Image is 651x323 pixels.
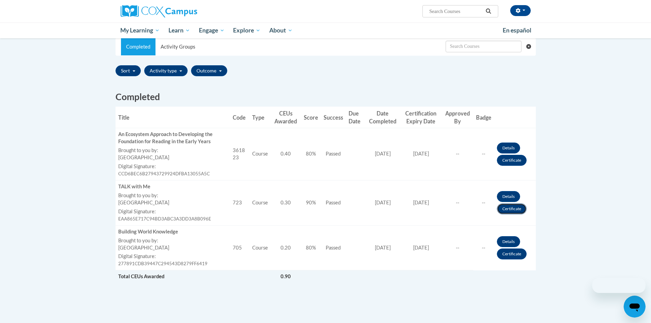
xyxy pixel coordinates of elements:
[413,245,429,251] span: [DATE]
[118,273,164,279] span: Total CEUs Awarded
[483,7,493,15] button: Search
[442,128,473,180] td: --
[301,107,321,128] th: Score
[121,5,250,17] a: Cox Campus
[306,151,316,157] span: 80%
[306,200,316,205] span: 90%
[121,38,155,55] a: Completed
[269,26,293,35] span: About
[116,91,536,103] h2: Completed
[375,151,391,157] span: [DATE]
[429,7,483,15] input: Search Courses
[233,26,260,35] span: Explore
[494,107,536,128] th: Actions
[265,23,297,38] a: About
[321,225,346,270] td: Passed
[164,23,194,38] a: Learn
[413,200,429,205] span: [DATE]
[592,278,646,293] iframe: Message from company
[118,200,169,205] span: [GEOGRAPHIC_DATA]
[442,180,473,225] td: --
[494,225,536,270] td: Actions
[306,245,316,251] span: 80%
[118,253,227,260] label: Digital Signature:
[346,107,365,128] th: Due Date
[473,128,494,180] td: --
[273,199,298,206] div: 0.30
[249,107,271,128] th: Type
[230,225,249,270] td: 705
[510,5,531,16] button: Account Settings
[497,248,527,259] a: Certificate
[497,143,520,153] a: Details button
[494,180,536,225] td: Actions
[249,180,271,225] td: Course
[497,191,520,202] a: Details button
[118,228,227,235] div: Building World Knowledge
[168,26,190,35] span: Learn
[497,155,527,166] a: Certificate
[446,41,521,52] input: Search Withdrawn Transcripts
[442,270,473,283] td: Actions
[118,208,227,215] label: Digital Signature:
[191,65,227,76] button: Outcome
[230,128,249,180] td: 361823
[230,180,249,225] td: 723
[116,23,164,38] a: My Learning
[400,107,442,128] th: Certification Expiry Date
[199,26,225,35] span: Engage
[321,107,346,128] th: Success
[118,154,169,160] span: [GEOGRAPHIC_DATA]
[230,107,249,128] th: Code
[321,180,346,225] td: Passed
[497,203,527,214] a: Certificate
[413,151,429,157] span: [DATE]
[249,128,271,180] td: Course
[118,237,227,244] label: Brought to you by:
[155,38,200,55] a: Activity Groups
[118,261,207,266] span: 277891CDB39447C294543D8279FF6419
[271,270,301,283] td: 0.90
[442,107,473,128] th: Approved By
[144,65,188,76] button: Activity type
[194,23,229,38] a: Engage
[321,128,346,180] td: Passed
[365,107,400,128] th: Date Completed
[442,225,473,270] td: --
[229,23,265,38] a: Explore
[118,245,169,251] span: [GEOGRAPHIC_DATA]
[116,107,230,128] th: Title
[497,236,520,247] a: Details button
[118,131,227,145] div: An Ecosystem Approach to Developing the Foundation for Reading in the Early Years
[494,128,536,180] td: Actions
[473,107,494,128] th: Badge
[498,23,536,38] a: En español
[503,27,531,34] span: En español
[375,245,391,251] span: [DATE]
[120,26,160,35] span: My Learning
[116,65,141,76] button: Sort
[624,296,646,318] iframe: Button to launch messaging window
[121,5,197,17] img: Cox Campus
[118,163,227,170] label: Digital Signature:
[375,200,391,205] span: [DATE]
[271,107,301,128] th: CEUs Awarded
[118,147,227,154] label: Brought to you by:
[273,150,298,158] div: 0.40
[273,244,298,252] div: 0.20
[249,225,271,270] td: Course
[110,23,541,38] div: Main menu
[473,180,494,225] td: --
[118,192,227,199] label: Brought to you by:
[118,183,227,190] div: TALK with Me
[118,171,210,176] span: CCD6BEC6B27943729924DFBA13055A5C
[473,225,494,270] td: --
[526,38,535,55] button: Clear searching
[118,216,211,221] span: EAA865E717C94BD3ABC3A3DD3A8B096E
